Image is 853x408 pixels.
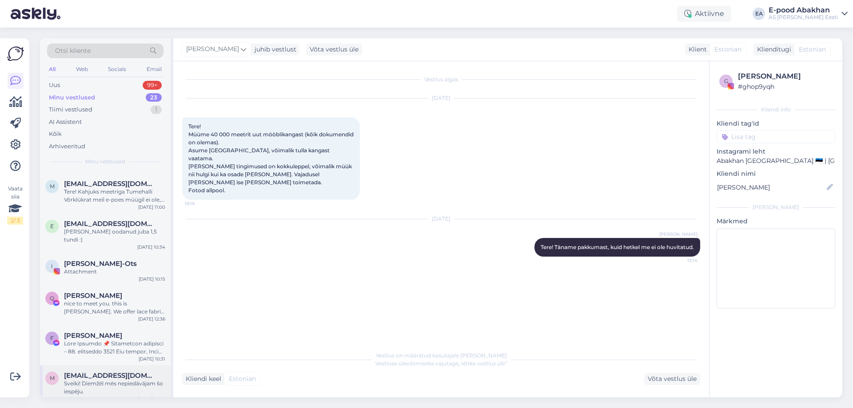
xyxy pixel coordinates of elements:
div: nice to meet you. this is [PERSON_NAME]. We offer lace fabric ,lace trim, mesh . are you interested? [64,300,165,316]
div: [DATE] 11:00 [138,204,165,210]
div: Võta vestlus üle [644,373,700,385]
span: [PERSON_NAME] [186,44,239,54]
div: Kliendi info [717,106,835,114]
span: mailis.palujanov@gmail.com [64,180,156,188]
div: 23 [146,93,162,102]
div: [PERSON_NAME] oodanud juba 1,5 tundi :) [64,228,165,244]
span: Q [50,295,54,301]
div: 99+ [143,81,162,90]
div: Email [145,63,163,75]
div: Arhiveeritud [49,142,85,151]
span: m [50,183,55,190]
img: Askly Logo [7,45,24,62]
span: moderatohebiss@gmail.com [64,372,156,380]
span: F [50,335,54,341]
i: „Võtke vestlus üle” [458,360,507,367]
div: Aktiivne [677,6,731,22]
div: Klient [685,45,707,54]
span: Tere! Müüme 40 000 meetrit uut mööblikangast (kõik dokumendid on olemas). Asume [GEOGRAPHIC_DATA]... [188,123,355,194]
span: Fernanda Fuentes [64,332,122,340]
span: 13:14 [664,257,698,264]
div: AS [PERSON_NAME] Eesti [769,14,838,21]
div: E-pood Abakhan [769,7,838,14]
div: Vestlus algas [182,75,700,83]
span: e [50,223,54,230]
input: Lisa nimi [717,182,825,192]
a: E-pood AbakhanAS [PERSON_NAME] Eesti [769,7,848,21]
div: Lore Ipsumdo 📌 Sitametcon adipisci – 88. elitseddo 3521 Eiu tempor, Incidi utlaboreetdo magna ali... [64,340,165,356]
span: Vestluse ülevõtmiseks vajutage [375,360,507,367]
div: [DATE] 12:36 [138,316,165,322]
div: Attachment [64,268,165,276]
span: m [50,375,55,381]
div: Tiimi vestlused [49,105,92,114]
span: Otsi kliente [55,46,91,55]
div: Kliendi keel [182,374,221,384]
div: [DATE] 10:15 [139,276,165,282]
span: Irjana Viitkin-Ots [64,260,137,268]
span: Minu vestlused [85,158,125,166]
span: elisvarik@gmail.com [64,220,156,228]
div: # ghop9yqh [738,82,833,91]
span: Qin Yang [64,292,122,300]
div: [DATE] [182,94,700,102]
span: Vestlus on määratud kasutajale [PERSON_NAME] [376,352,507,359]
div: Vaata siia [7,185,23,225]
span: [PERSON_NAME] [659,231,698,238]
span: g [724,78,728,84]
div: 2 / 3 [7,217,23,225]
div: [DATE] 14:57 [138,396,165,402]
div: 1 [151,105,162,114]
div: Uus [49,81,60,90]
div: Minu vestlused [49,93,95,102]
div: Socials [106,63,128,75]
span: 18:19 [185,200,218,207]
div: juhib vestlust [251,45,296,54]
div: Web [74,63,90,75]
p: Kliendi tag'id [717,119,835,128]
span: Estonian [714,45,741,54]
div: Klienditugi [753,45,791,54]
div: Sveiki! Diemžēl mēs nepiedāvājam šo iespēju. [64,380,165,396]
div: EA [753,8,765,20]
div: Võta vestlus üle [306,44,362,55]
span: Estonian [799,45,826,54]
p: Abakhan [GEOGRAPHIC_DATA] 🇪🇪 | [GEOGRAPHIC_DATA] 🇱🇻 [717,156,835,166]
p: Instagrami leht [717,147,835,156]
span: Tere! Täname pakkumast, kuid hetkel me ei ole huvitatud. [541,244,694,250]
div: [PERSON_NAME] [717,203,835,211]
p: Märkmed [717,217,835,226]
div: AI Assistent [49,118,82,127]
div: Kõik [49,130,62,139]
div: [DATE] 10:31 [139,356,165,362]
div: Tere! Kahjuks meetriga Tumehalli Võrklükrat meil e-poes müügil ei ole, kuid usun, et igas kauplus... [64,188,165,204]
div: [PERSON_NAME] [738,71,833,82]
div: [DATE] [182,215,700,223]
p: Kliendi nimi [717,169,835,178]
div: All [47,63,57,75]
div: [DATE] 10:34 [137,244,165,250]
span: I [51,263,53,269]
input: Lisa tag [717,130,835,143]
span: Estonian [229,374,256,384]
